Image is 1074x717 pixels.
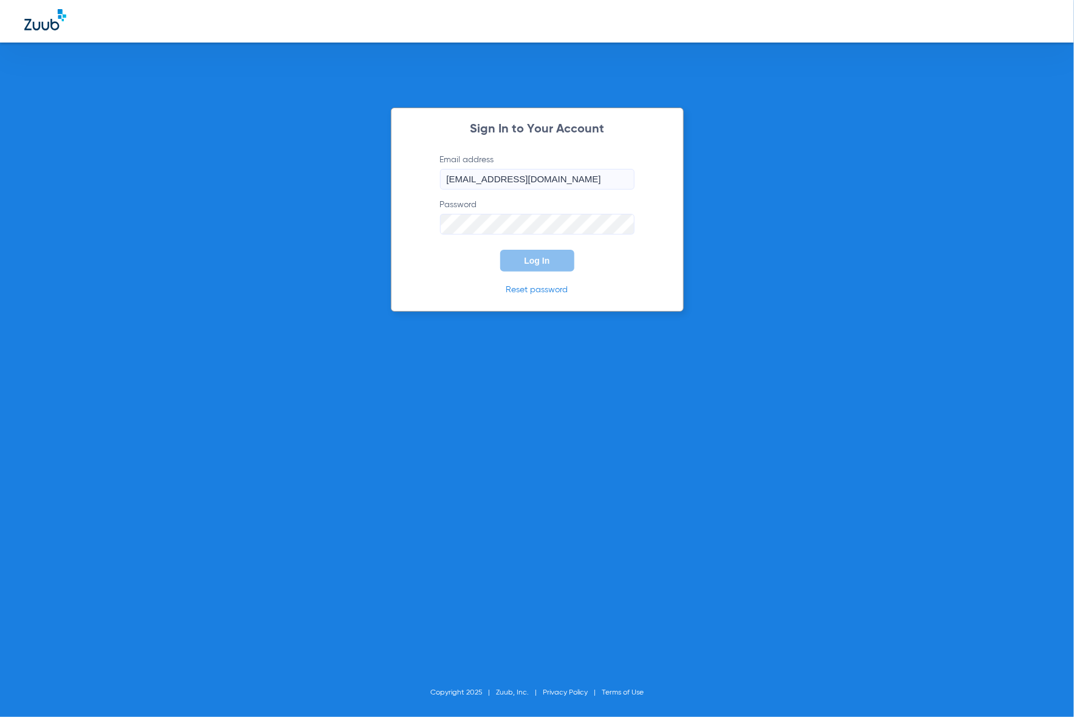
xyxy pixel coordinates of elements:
[496,687,543,699] li: Zuub, Inc.
[602,689,644,696] a: Terms of Use
[24,9,66,30] img: Zuub Logo
[440,154,635,190] label: Email address
[440,169,635,190] input: Email addressOpen Keeper Popup
[1013,659,1074,717] iframe: Chat Widget
[543,689,588,696] a: Privacy Policy
[430,687,496,699] li: Copyright 2025
[614,172,628,187] keeper-lock: Open Keeper Popup
[422,123,653,136] h2: Sign In to Your Account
